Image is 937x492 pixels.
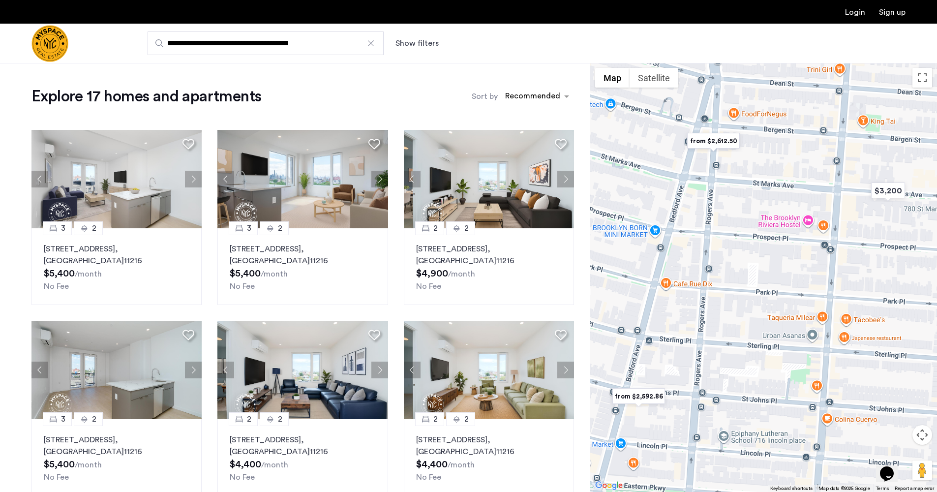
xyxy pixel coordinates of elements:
span: 2 [278,413,282,425]
sub: /month [75,461,102,469]
button: Next apartment [557,362,574,378]
button: Previous apartment [217,362,234,378]
a: Registration [879,8,906,16]
span: 2 [433,222,438,234]
sub: /month [75,270,102,278]
img: Google [593,479,625,492]
sub: /month [448,461,475,469]
img: a8b926f1-9a91-4e5e-b036-feb4fe78ee5d_638930485750986738.jpeg [217,321,388,419]
button: Map camera controls [912,425,932,445]
a: Report a map error [895,485,934,492]
button: Next apartment [185,171,202,187]
span: 2 [92,222,96,234]
span: $5,400 [230,269,261,278]
a: Login [845,8,865,16]
button: Show or hide filters [395,37,439,49]
p: [STREET_ADDRESS] 11216 [416,243,562,267]
span: $4,400 [416,460,448,469]
a: 32[STREET_ADDRESS], [GEOGRAPHIC_DATA]11216No Fee [217,228,388,305]
span: 3 [61,413,65,425]
button: Toggle fullscreen view [912,68,932,88]
iframe: chat widget [876,453,907,482]
button: Keyboard shortcuts [770,485,813,492]
span: 2 [278,222,282,234]
img: a8b926f1-9a91-4e5e-b036-feb4fe78ee5d_638930503100543542.jpeg [31,130,202,228]
button: Show street map [595,68,630,88]
label: Sort by [472,91,498,102]
p: [STREET_ADDRESS] 11216 [416,434,562,458]
span: 2 [464,222,469,234]
span: 2 [464,413,469,425]
button: Next apartment [185,362,202,378]
button: Previous apartment [31,171,48,187]
p: [STREET_ADDRESS] 11216 [44,243,189,267]
p: [STREET_ADDRESS] 11216 [44,434,189,458]
a: Open this area in Google Maps (opens a new window) [593,479,625,492]
button: Drag Pegman onto the map to open Street View [912,461,932,480]
a: Terms (opens in new tab) [876,485,889,492]
img: a8b926f1-9a91-4e5e-b036-feb4fe78ee5d_638930487693884480.jpeg [404,130,574,228]
button: Show satellite imagery [630,68,678,88]
div: from $2,612.50 [683,130,744,152]
span: 2 [92,413,96,425]
img: logo [31,25,68,62]
p: [STREET_ADDRESS] 11216 [230,434,375,458]
ng-select: sort-apartment [500,88,574,105]
h1: Explore 17 homes and apartments [31,87,261,106]
div: Recommended [504,90,560,104]
span: 2 [247,413,251,425]
a: 32[STREET_ADDRESS], [GEOGRAPHIC_DATA]11216No Fee [31,228,202,305]
button: Next apartment [371,171,388,187]
button: Previous apartment [404,171,421,187]
sub: /month [448,270,475,278]
span: $4,400 [230,460,261,469]
sub: /month [261,461,288,469]
p: [STREET_ADDRESS] 11216 [230,243,375,267]
img: a8b926f1-9a91-4e5e-b036-feb4fe78ee5d_638930469348904241.jpeg [217,130,388,228]
span: No Fee [230,473,255,481]
button: Next apartment [371,362,388,378]
span: No Fee [44,473,69,481]
button: Previous apartment [31,362,48,378]
span: $4,900 [416,269,448,278]
span: 3 [247,222,251,234]
sub: /month [261,270,288,278]
button: Next apartment [557,171,574,187]
div: $3,200 [867,180,909,202]
button: Previous apartment [217,171,234,187]
span: No Fee [416,473,441,481]
span: $5,400 [44,460,75,469]
img: 1996_638635592450684119.jpeg [31,321,202,419]
img: a8b926f1-9a91-4e5e-b036-feb4fe78ee5d_638930493871684662.jpeg [404,321,574,419]
span: 2 [433,413,438,425]
span: 3 [61,222,65,234]
span: Map data ©2025 Google [818,486,870,491]
a: Cazamio Logo [31,25,68,62]
button: Previous apartment [404,362,421,378]
div: from $2,592.86 [608,385,669,407]
span: No Fee [416,282,441,290]
input: Apartment Search [148,31,384,55]
span: No Fee [230,282,255,290]
span: No Fee [44,282,69,290]
a: 22[STREET_ADDRESS], [GEOGRAPHIC_DATA]11216No Fee [404,228,574,305]
span: $5,400 [44,269,75,278]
